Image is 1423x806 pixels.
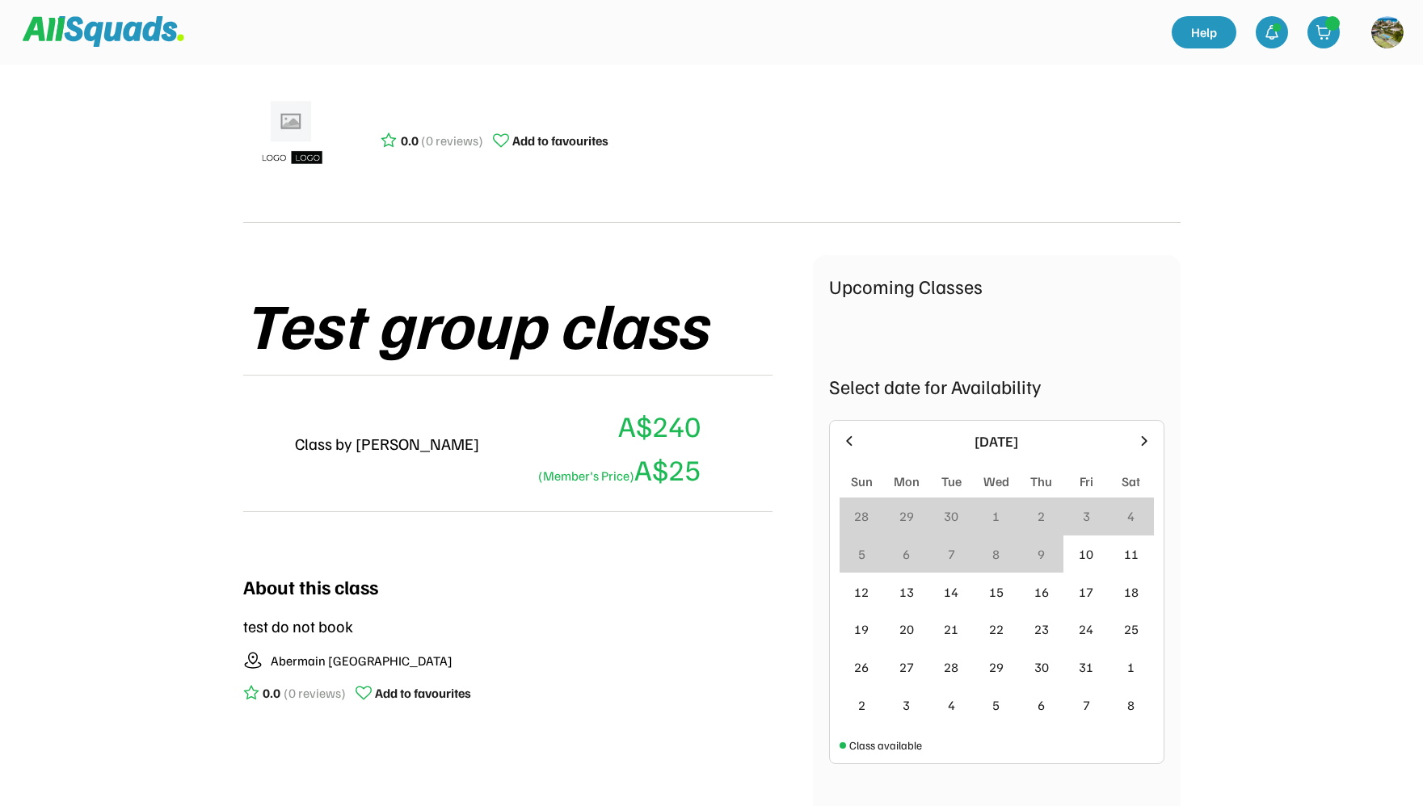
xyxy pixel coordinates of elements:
[1034,619,1049,639] div: 23
[1371,16,1404,48] img: https%3A%2F%2F94044dc9e5d3b3599ffa5e2d56a015ce.cdn.bubble.io%2Ff1727863250124x744008030739924900%...
[1079,544,1093,564] div: 10
[989,619,1004,639] div: 22
[538,468,634,484] font: (Member's Price)
[1083,506,1090,526] div: 3
[948,695,955,715] div: 4
[944,657,958,677] div: 28
[849,737,922,754] div: Class available
[243,288,707,359] div: Test group class
[1079,657,1093,677] div: 31
[983,472,1009,491] div: Wed
[295,431,479,455] div: Class by [PERSON_NAME]
[1083,695,1090,715] div: 7
[284,683,346,703] div: (0 reviews)
[512,131,608,150] div: Add to favourites
[1038,506,1045,526] div: 2
[903,544,910,564] div: 6
[851,472,873,491] div: Sun
[243,614,353,638] div: test do not book
[1316,24,1332,40] img: shopping-cart-01%20%281%29.svg
[854,506,869,526] div: 28
[899,657,914,677] div: 27
[894,472,920,491] div: Mon
[263,683,280,703] div: 0.0
[903,695,910,715] div: 3
[867,430,1126,452] div: [DATE]
[854,657,869,677] div: 26
[1127,506,1135,526] div: 4
[944,582,958,602] div: 14
[992,695,1000,715] div: 5
[948,544,955,564] div: 7
[899,619,914,639] div: 20
[243,572,378,601] div: About this class
[421,131,483,150] div: (0 reviews)
[375,683,471,703] div: Add to favourites
[23,16,184,47] img: Squad%20Logo.svg
[1080,472,1093,491] div: Fri
[829,372,1164,401] div: Select date for Availability
[1264,24,1280,40] img: bell-03%20%281%29.svg
[941,472,962,491] div: Tue
[533,447,701,491] div: A$25
[1079,619,1093,639] div: 24
[989,582,1004,602] div: 15
[858,695,865,715] div: 2
[1124,582,1139,602] div: 18
[992,544,1000,564] div: 8
[1030,472,1052,491] div: Thu
[944,506,958,526] div: 30
[1034,582,1049,602] div: 16
[899,582,914,602] div: 13
[854,582,869,602] div: 12
[1122,472,1140,491] div: Sat
[1034,657,1049,677] div: 30
[1172,16,1236,48] a: Help
[243,424,282,463] img: yH5BAEAAAAALAAAAAABAAEAAAIBRAA7
[271,651,453,670] div: Abermain [GEOGRAPHIC_DATA]
[251,95,332,176] img: ui-kit-placeholders-product-5_1200x.webp
[944,619,958,639] div: 21
[1038,695,1045,715] div: 6
[989,657,1004,677] div: 29
[858,544,865,564] div: 5
[1127,695,1135,715] div: 8
[401,131,419,150] div: 0.0
[1124,619,1139,639] div: 25
[1079,582,1093,602] div: 17
[854,619,869,639] div: 19
[618,404,701,447] div: A$240
[899,506,914,526] div: 29
[829,271,1164,300] div: Upcoming Classes
[992,506,1000,526] div: 1
[1124,544,1139,564] div: 11
[1127,657,1135,677] div: 1
[1038,544,1045,564] div: 9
